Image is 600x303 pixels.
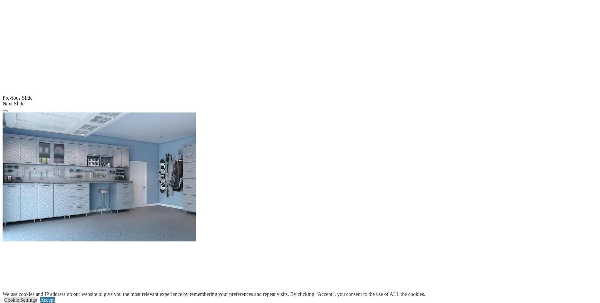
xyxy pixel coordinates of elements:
div: Previous Slide [3,95,597,101]
a: Cookie Settings [4,297,37,303]
div: Next Slide [3,101,597,107]
div: We use cookies and IP address on our website to give you the most relevant experience by remember... [3,291,425,297]
a: Accept [40,297,55,303]
img: Banner for mobile view [3,112,196,241]
button: Click here to pause slide show [3,110,8,112]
